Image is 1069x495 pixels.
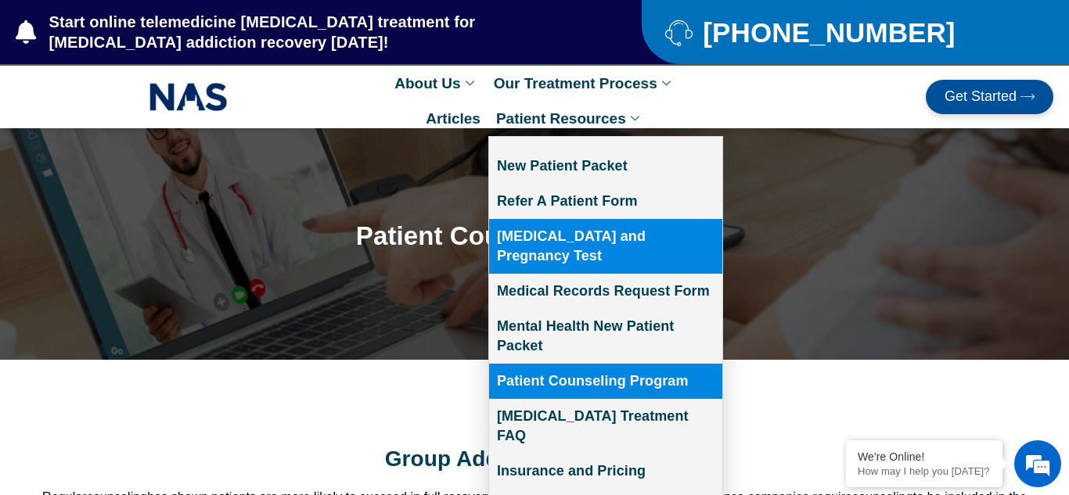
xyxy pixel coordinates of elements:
[858,450,991,463] div: We're Online!
[16,12,579,52] a: Start online telemedicine [MEDICAL_DATA] treatment for [MEDICAL_DATA] addiction recovery [DATE]!
[149,79,228,115] img: NAS_email_signature-removebg-preview.png
[489,364,722,399] a: Patient Counseling Program
[488,101,651,136] a: Patient Resources
[8,329,298,384] textarea: Type your message and hit 'Enter'
[489,149,722,184] a: New Patient Packet
[418,101,488,136] a: Articles
[387,66,485,101] a: About Us
[489,274,722,309] a: Medical Records Request Form
[486,66,682,101] a: Our Treatment Process
[945,89,1017,105] span: Get Started
[699,23,955,42] span: [PHONE_NUMBER]
[45,12,579,52] span: Start online telemedicine [MEDICAL_DATA] treatment for [MEDICAL_DATA] addiction recovery [DATE]!
[31,446,1038,472] h2: Group Addiction Counseling
[489,184,722,219] a: Refer A Patient Form
[489,219,722,274] a: [MEDICAL_DATA] and Pregnancy Test
[91,148,216,306] span: We're online!
[489,454,722,489] a: Insurance and Pricing
[84,222,977,250] h1: Patient Counseling Program
[665,19,1030,46] a: [PHONE_NUMBER]
[17,81,41,104] div: Navigation go back
[489,309,722,364] a: Mental Health New Patient Packet
[257,8,294,45] div: Minimize live chat window
[105,82,286,102] div: Chat with us now
[489,399,722,454] a: [MEDICAL_DATA] Treatment FAQ
[858,465,991,477] p: How may I help you today?
[926,80,1053,114] a: Get Started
